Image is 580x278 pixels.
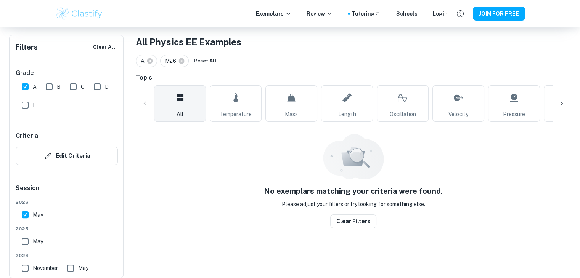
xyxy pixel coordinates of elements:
[136,35,571,49] h1: All Physics EE Examples
[16,131,38,141] h6: Criteria
[55,6,104,21] img: Clastify logo
[57,83,61,91] span: B
[33,237,43,246] span: May
[433,10,448,18] a: Login
[16,69,118,78] h6: Grade
[105,83,109,91] span: D
[78,264,88,272] span: May
[16,147,118,165] button: Edit Criteria
[323,134,384,179] img: empty_state_resources.svg
[16,42,38,53] h6: Filters
[396,10,418,18] a: Schools
[91,42,117,53] button: Clear All
[81,83,85,91] span: C
[352,10,381,18] a: Tutoring
[16,252,118,259] span: 2024
[165,57,180,65] span: M26
[16,199,118,206] span: 2026
[136,55,157,67] div: A
[307,10,333,18] p: Review
[285,110,298,118] span: Mass
[282,200,425,208] p: Please adjust your filters or try looking for something else.
[192,55,219,67] button: Reset All
[330,214,376,228] button: Clear filters
[136,73,571,82] h6: Topic
[160,55,189,67] div: M26
[448,110,468,118] span: Velocity
[141,57,148,65] span: A
[220,110,252,118] span: Temperature
[264,185,443,197] h5: No exemplars matching your criteria were found.
[390,110,416,118] span: Oscillation
[33,101,36,109] span: E
[33,83,37,91] span: A
[33,264,58,272] span: November
[454,7,467,20] button: Help and Feedback
[503,110,525,118] span: Pressure
[338,110,356,118] span: Length
[16,225,118,232] span: 2025
[16,184,118,199] h6: Session
[33,211,43,219] span: May
[177,110,183,118] span: All
[256,10,291,18] p: Exemplars
[473,7,525,21] button: JOIN FOR FREE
